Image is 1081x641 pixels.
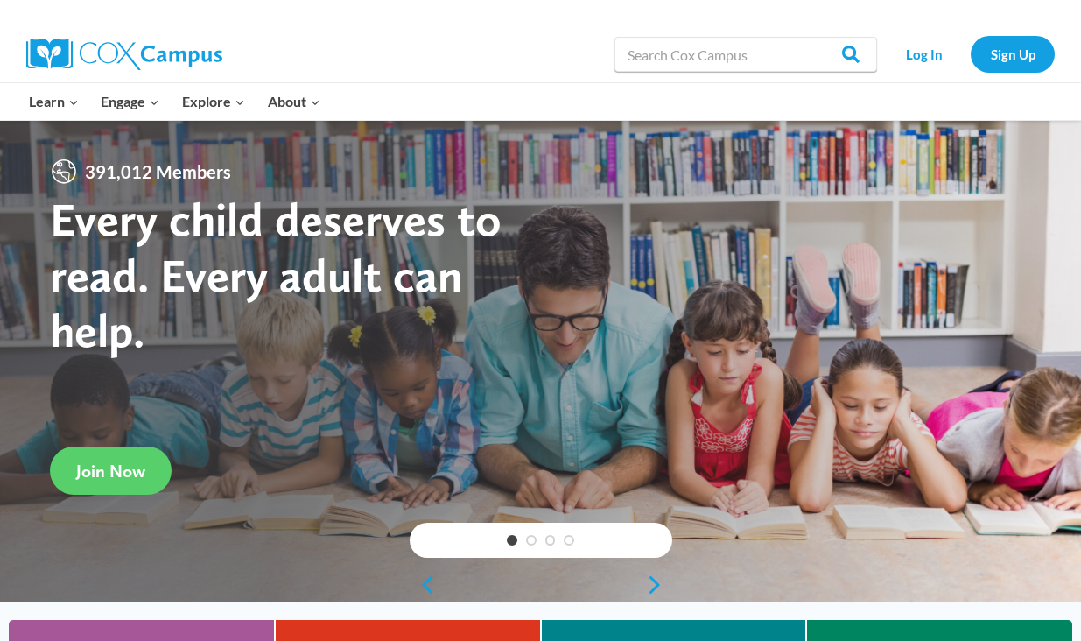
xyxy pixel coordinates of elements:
[29,90,79,113] span: Learn
[78,158,238,186] span: 391,012 Members
[182,90,245,113] span: Explore
[614,37,877,72] input: Search Cox Campus
[971,36,1055,72] a: Sign Up
[50,447,172,495] a: Join Now
[646,574,672,595] a: next
[50,191,502,358] strong: Every child deserves to read. Every adult can help.
[526,535,537,546] a: 2
[507,535,517,546] a: 1
[886,36,1055,72] nav: Secondary Navigation
[268,90,320,113] span: About
[410,574,436,595] a: previous
[101,90,159,113] span: Engage
[564,535,574,546] a: 4
[76,461,145,482] span: Join Now
[886,36,962,72] a: Log In
[26,39,222,70] img: Cox Campus
[545,535,556,546] a: 3
[18,83,331,120] nav: Primary Navigation
[410,567,672,602] div: content slider buttons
